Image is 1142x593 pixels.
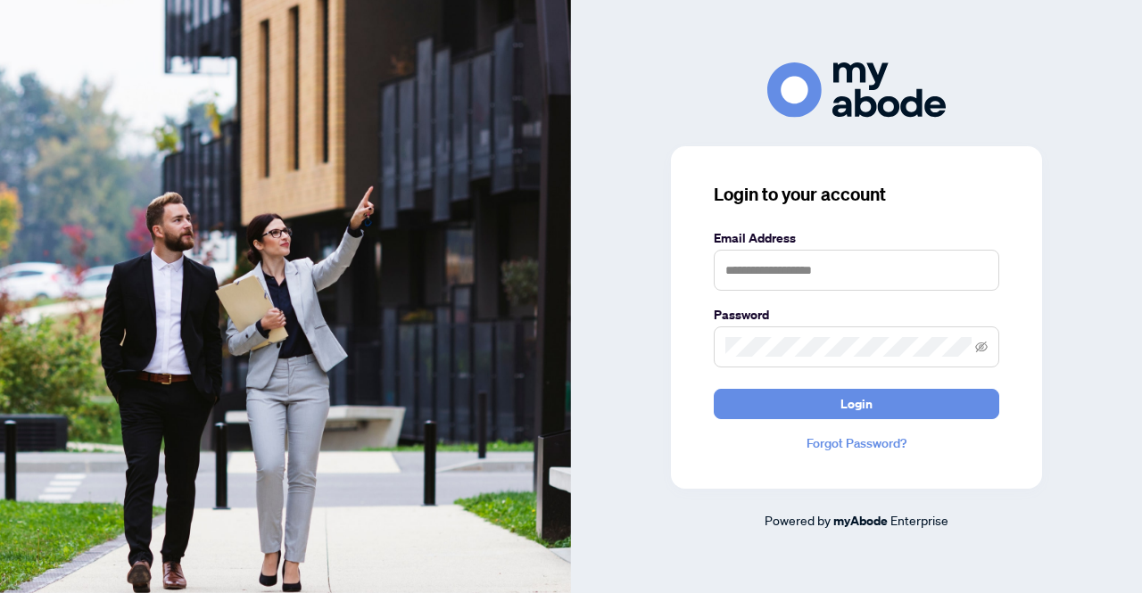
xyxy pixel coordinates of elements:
span: eye-invisible [975,341,988,353]
span: Powered by [765,512,831,528]
span: Enterprise [890,512,948,528]
span: Login [840,390,873,418]
h3: Login to your account [714,182,999,207]
img: ma-logo [767,62,946,117]
label: Email Address [714,228,999,248]
a: Forgot Password? [714,433,999,453]
a: myAbode [833,511,888,531]
button: Login [714,389,999,419]
label: Password [714,305,999,325]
